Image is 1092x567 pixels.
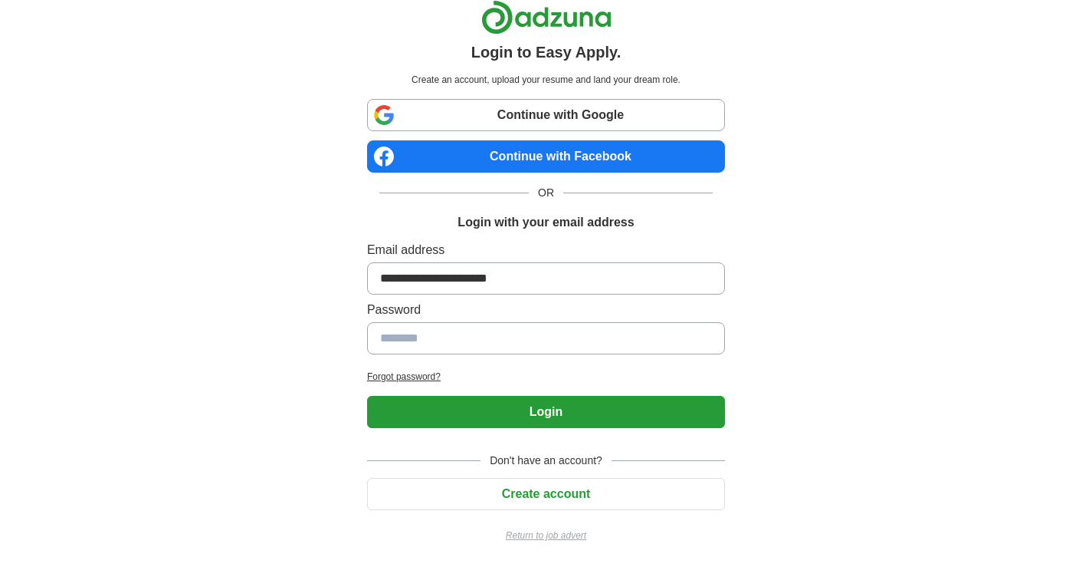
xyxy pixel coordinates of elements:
h1: Login to Easy Apply. [471,41,621,64]
a: Continue with Google [367,99,725,131]
p: Create an account, upload your resume and land your dream role. [370,73,722,87]
a: Return to job advert [367,529,725,542]
a: Continue with Facebook [367,140,725,173]
span: OR [529,185,563,201]
a: Forgot password? [367,370,725,384]
button: Create account [367,478,725,510]
h1: Login with your email address [457,213,634,232]
label: Password [367,301,725,319]
a: Create account [367,487,725,500]
span: Don't have an account? [480,453,612,469]
button: Login [367,396,725,428]
label: Email address [367,241,725,259]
